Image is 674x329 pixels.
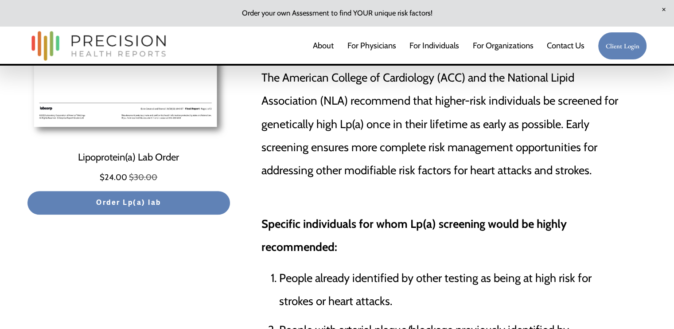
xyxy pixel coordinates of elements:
a: folder dropdown [473,37,534,55]
a: Client Login [598,32,647,60]
span: Order Lp(a) lab [96,197,161,209]
iframe: Chat Widget [630,286,674,329]
strong: Specific individuals for whom Lp(a) screening would be highly recommended: [261,217,569,254]
span: For Organizations [473,38,534,54]
div: $24.00 [27,169,230,186]
button: Order Lp(a) lab [27,191,230,215]
a: Contact Us [547,37,584,55]
a: For Physicians [347,37,396,55]
a: Lipoprotein(a) Lab Order [78,148,179,167]
p: The American College of Cardiology (ACC) and the National Lipid Association (NLA) recommend that ... [261,66,621,181]
p: People already identified by other testing as being at high risk for strokes or heart attacks. [279,266,621,313]
a: For Individuals [409,37,459,55]
span: $30.00 [129,172,157,182]
a: About [313,37,334,55]
img: Precision Health Reports [27,27,171,65]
